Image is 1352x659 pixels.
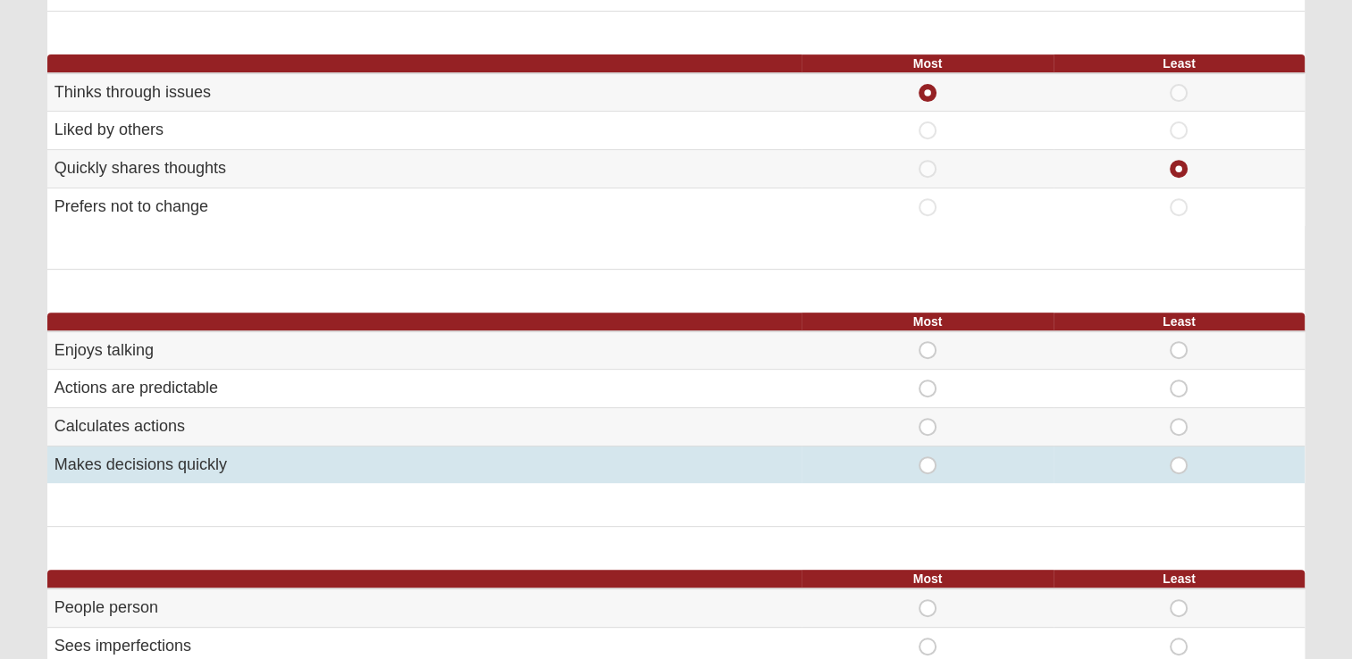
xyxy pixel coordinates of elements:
th: Least [1054,54,1305,73]
td: Calculates actions [47,407,802,446]
th: Most [802,570,1053,588]
th: Most [802,313,1053,331]
th: Least [1054,313,1305,331]
th: Most [802,54,1053,73]
td: People person [47,588,802,627]
td: Enjoys talking [47,331,802,370]
td: Prefers not to change [47,188,802,225]
td: Liked by others [47,112,802,150]
td: Makes decisions quickly [47,446,802,483]
td: Quickly shares thoughts [47,150,802,188]
td: Thinks through issues [47,73,802,112]
th: Least [1054,570,1305,588]
td: Actions are predictable [47,370,802,408]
